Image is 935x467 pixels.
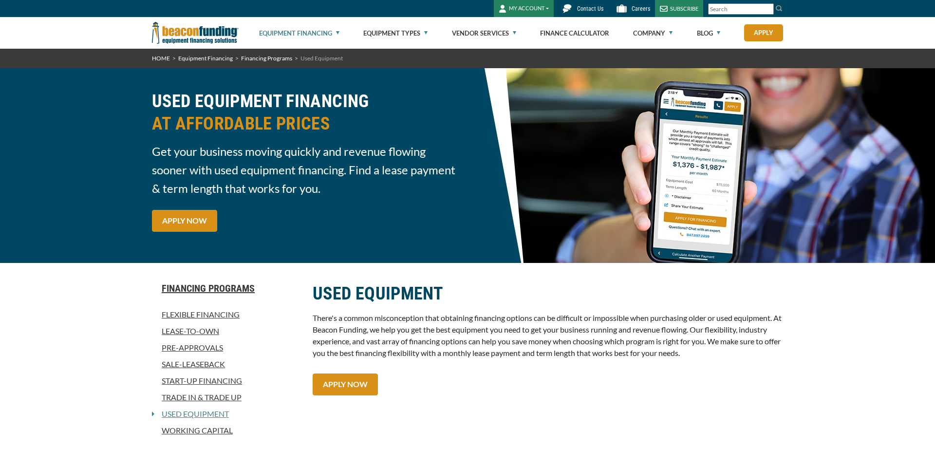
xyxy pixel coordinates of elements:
a: Vendor Services [452,18,516,49]
a: Pre-approvals [152,342,301,354]
a: Clear search text [764,5,771,13]
a: Start-Up Financing [152,375,301,387]
a: HOME [152,55,170,62]
a: Financing Programs [152,282,301,294]
a: Flexible Financing [152,309,301,320]
a: Blog [697,18,720,49]
h2: USED EQUIPMENT [313,282,783,305]
a: Lease-To-Own [152,325,301,337]
a: APPLY NOW [313,374,378,395]
a: Finance Calculator [540,18,609,49]
a: APPLY NOW [152,210,217,232]
a: Working Capital [152,425,301,436]
a: Financing Programs [241,55,292,62]
span: Careers [632,5,650,12]
img: Beacon Funding Corporation logo [152,17,239,49]
h2: USED EQUIPMENT FINANCING [152,90,462,135]
a: Equipment Financing [178,55,233,62]
span: AT AFFORDABLE PRICES [152,112,462,135]
img: Search [775,4,783,12]
a: Equipment Types [363,18,428,49]
span: Get your business moving quickly and revenue flowing sooner with used equipment financing. Find a... [152,142,462,198]
p: There's a common misconception that obtaining financing options can be difficult or impossible wh... [313,312,783,359]
a: Equipment Financing [259,18,339,49]
a: Trade In & Trade Up [152,392,301,403]
a: Used Equipment [154,408,229,420]
a: Sale-Leaseback [152,358,301,370]
a: Company [633,18,673,49]
input: Search [708,3,774,15]
span: Used Equipment [300,55,343,62]
a: Apply [744,24,783,41]
span: Contact Us [577,5,603,12]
